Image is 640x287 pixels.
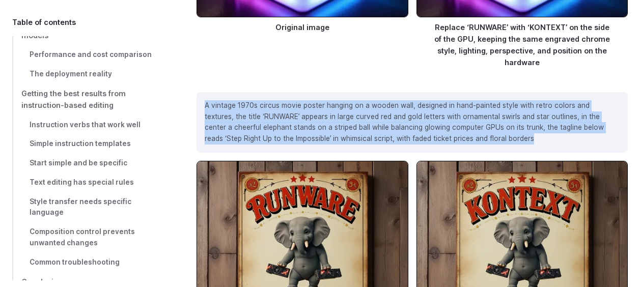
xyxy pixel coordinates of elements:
[30,121,141,129] span: Instruction verbs that work well
[12,192,164,223] a: Style transfer needs specific language
[205,100,620,145] p: A vintage 1970s circus movie poster hanging on a wooden wall, designed in hand-painted style with...
[12,134,164,154] a: Simple instruction templates
[30,178,134,186] span: Text editing has special rules
[21,277,63,286] span: Conclusion
[30,70,112,78] span: The deployment reality
[12,65,164,84] a: The deployment reality
[30,227,135,247] span: Composition control prevents unwanted changes
[30,139,131,148] span: Simple instruction templates
[416,17,628,68] figcaption: Replace ‘RUNWARE’ with ‘KONTEXT’ on the side of the GPU, keeping the same engraved chrome style, ...
[30,50,152,59] span: Performance and cost comparison
[30,159,127,167] span: Start simple and be specific
[12,45,164,65] a: Performance and cost comparison
[30,197,131,217] span: Style transfer needs specific language
[21,90,126,110] span: Getting the best results from instruction-based editing
[12,222,164,253] a: Composition control prevents unwanted changes
[12,16,76,28] span: Table of contents
[21,19,163,40] span: How FLUX.1 Kontext compares to other models
[12,84,164,116] a: Getting the best results from instruction-based editing
[12,173,164,192] a: Text editing has special rules
[12,253,164,272] a: Common troubleshooting
[30,258,120,266] span: Common troubleshooting
[197,17,408,33] figcaption: Original image
[12,116,164,135] a: Instruction verbs that work well
[12,154,164,173] a: Start simple and be specific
